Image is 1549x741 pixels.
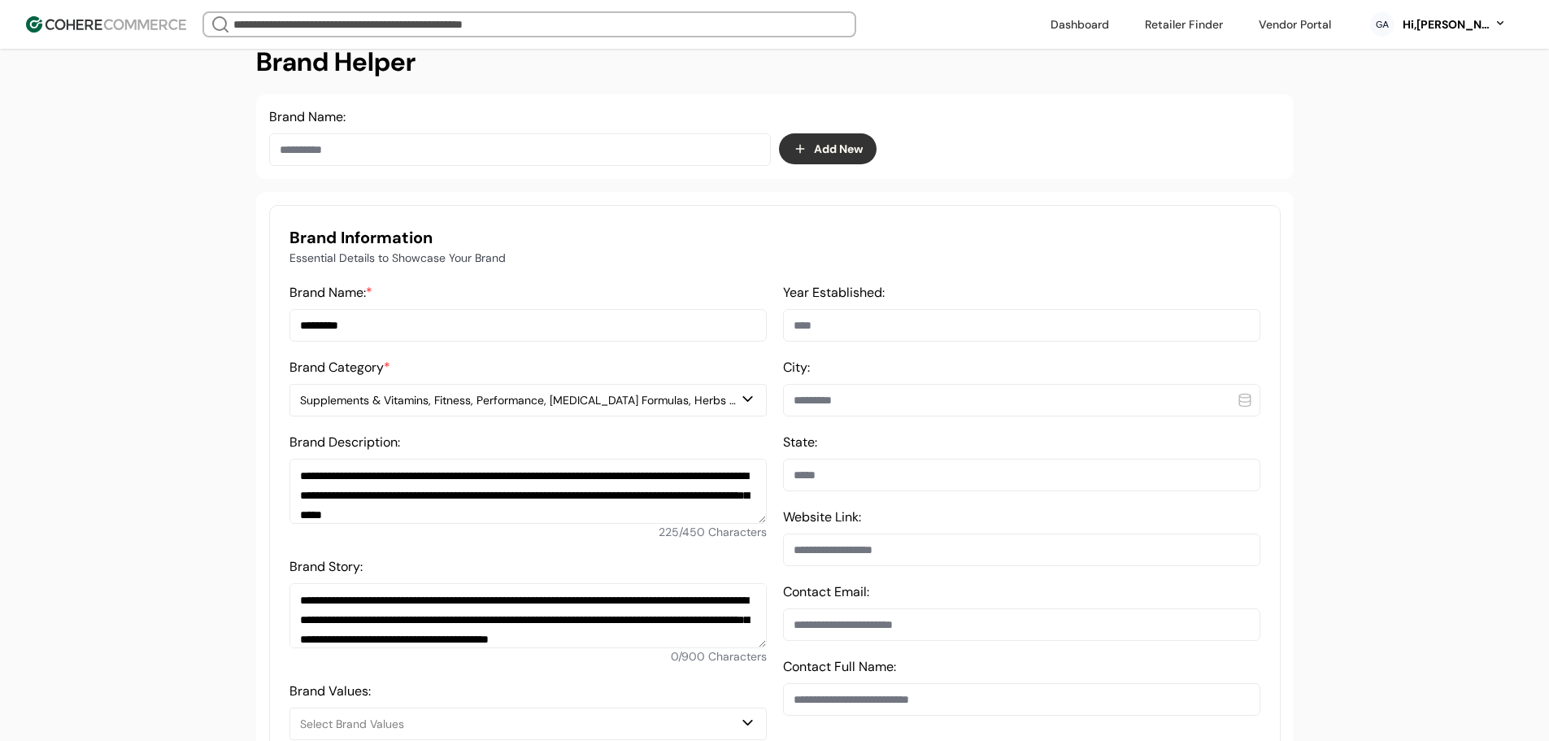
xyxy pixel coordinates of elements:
[779,133,877,164] button: Add New
[256,42,1294,81] h2: Brand Helper
[783,658,896,675] label: Contact Full Name:
[783,359,810,376] label: City:
[783,284,885,301] label: Year Established:
[671,649,767,664] span: 0 / 900 Characters
[269,108,346,125] label: Brand Name:
[1401,16,1507,33] button: Hi,[PERSON_NAME]
[26,16,186,33] img: Cohere Logo
[1401,16,1490,33] div: Hi, [PERSON_NAME]
[289,682,371,700] label: Brand Values:
[300,392,739,409] div: Supplements & Vitamins, Fitness, Performance, [MEDICAL_DATA] Formulas, Herbs & Functional Foods, ...
[289,558,363,575] label: Brand Story:
[289,250,1260,267] p: Essential Details to Showcase Your Brand
[783,583,869,600] label: Contact Email:
[659,525,767,539] span: 225 / 450 Characters
[783,434,817,451] label: State:
[289,284,372,301] label: Brand Name:
[783,508,861,525] label: Website Link:
[289,359,390,376] label: Brand Category
[289,434,400,451] label: Brand Description:
[289,225,1260,250] h3: Brand Information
